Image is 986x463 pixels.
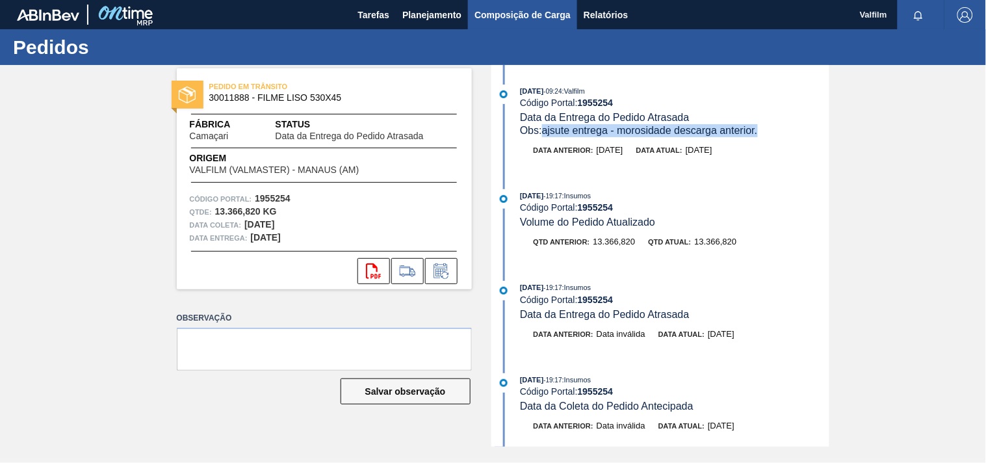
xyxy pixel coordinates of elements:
[658,422,705,430] span: Data atual:
[686,145,712,155] span: [DATE]
[520,386,829,397] div: Código Portal:
[244,219,274,230] strong: [DATE]
[957,7,973,23] img: Logout
[520,284,543,291] span: [DATE]
[520,192,543,200] span: [DATE]
[190,231,248,245] span: Data entrega:
[190,131,229,141] span: Camaçari
[658,330,705,338] span: Data atual:
[520,401,694,412] span: Data da Coleta do Pedido Antecipada
[578,98,614,108] strong: 1955254
[578,386,614,397] strong: 1955254
[190,192,252,205] span: Código Portal:
[402,7,461,23] span: Planejamento
[500,90,508,98] img: atual
[255,193,291,204] strong: 1955254
[209,80,391,93] span: PEDIDO EM TRÂNSITO
[425,258,458,284] div: Informar alteração no pedido
[500,287,508,295] img: atual
[695,237,737,246] span: 13.366,820
[584,7,628,23] span: Relatórios
[520,112,690,123] span: Data da Entrega do Pedido Atrasada
[17,9,79,21] img: TNhmsLtSVTkK8tSr43FrP2fwEKptu5GPRR3wAAAABJRU5ErkJggg==
[597,145,623,155] span: [DATE]
[520,217,655,228] span: Volume do Pedido Atualizado
[190,205,212,218] span: Qtde :
[534,146,593,154] span: Data anterior:
[520,125,758,136] span: Obs: ajsute entrega - morosidade descarga anterior.
[177,309,472,328] label: Observação
[544,284,562,291] span: - 19:17
[520,87,543,95] span: [DATE]
[708,421,734,430] span: [DATE]
[276,118,459,131] span: Status
[179,86,196,103] img: status
[534,422,593,430] span: Data anterior:
[520,295,829,305] div: Código Portal:
[500,195,508,203] img: atual
[357,7,389,23] span: Tarefas
[534,330,593,338] span: Data anterior:
[520,376,543,384] span: [DATE]
[341,378,471,404] button: Salvar observação
[708,329,734,339] span: [DATE]
[276,131,424,141] span: Data da Entrega do Pedido Atrasada
[215,206,277,217] strong: 13.366,820 KG
[520,98,829,108] div: Código Portal:
[898,6,939,24] button: Notificações
[544,192,562,200] span: - 19:17
[593,237,635,246] span: 13.366,820
[520,202,829,213] div: Código Portal:
[190,118,270,131] span: Fábrica
[251,232,281,243] strong: [DATE]
[578,295,614,305] strong: 1955254
[534,238,590,246] span: Qtd anterior:
[562,192,591,200] span: : Insumos
[190,218,242,231] span: Data coleta:
[500,379,508,387] img: atual
[13,40,244,55] h1: Pedidos
[597,329,645,339] span: Data inválida
[578,202,614,213] strong: 1955254
[520,309,690,320] span: Data da Entrega do Pedido Atrasada
[190,152,396,165] span: Origem
[562,87,585,95] span: : Valfilm
[649,238,692,246] span: Qtd atual:
[636,146,682,154] span: Data atual:
[562,284,591,291] span: : Insumos
[597,421,645,430] span: Data inválida
[562,376,591,384] span: : Insumos
[544,377,562,384] span: - 19:17
[391,258,424,284] div: Ir para Composição de Carga
[474,7,571,23] span: Composição de Carga
[357,258,390,284] div: Abrir arquivo PDF
[544,88,562,95] span: - 09:24
[190,165,359,175] span: VALFILM (VALMASTER) - MANAUS (AM)
[209,93,445,103] span: 30011888 - FILME LISO 530X45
